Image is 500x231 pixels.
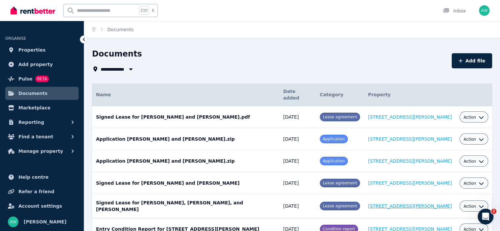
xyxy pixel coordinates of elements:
[323,137,345,141] span: Application
[139,6,149,15] span: Ctrl
[491,209,496,214] span: 2
[107,26,134,33] span: Documents
[316,83,364,106] th: Category
[279,106,316,128] td: [DATE]
[478,209,493,224] iframe: Intercom live chat
[323,115,357,119] span: Lease agreement
[323,159,345,163] span: Application
[464,137,476,142] span: Action
[84,21,141,38] nav: Breadcrumb
[364,83,456,106] th: Property
[464,204,476,209] span: Action
[443,8,466,14] div: Inbox
[464,181,476,186] span: Action
[368,203,452,209] a: [STREET_ADDRESS][PERSON_NAME]
[8,217,18,227] img: Andrew Wood
[18,75,33,83] span: Pulse
[368,180,452,186] a: [STREET_ADDRESS][PERSON_NAME]
[18,133,53,141] span: Find a tenant
[18,89,48,97] span: Documents
[92,194,279,218] td: Signed Lease for [PERSON_NAME], [PERSON_NAME], and [PERSON_NAME]
[323,181,357,185] span: Lease agreement
[464,204,484,209] button: Action
[323,204,357,208] span: Lease agreement
[479,5,489,16] img: Andrew Wood
[24,218,66,226] span: [PERSON_NAME]
[464,159,484,164] button: Action
[5,145,79,158] button: Manage property
[5,101,79,114] a: Marketplace
[279,128,316,150] td: [DATE]
[92,172,279,194] td: Signed Lease for [PERSON_NAME] and [PERSON_NAME]
[5,72,79,85] a: PulseBETA
[279,172,316,194] td: [DATE]
[18,202,62,210] span: Account settings
[5,171,79,184] a: Help centre
[279,83,316,106] th: Date added
[18,46,46,54] span: Properties
[368,114,452,120] a: [STREET_ADDRESS][PERSON_NAME]
[5,116,79,129] button: Reporting
[5,43,79,57] a: Properties
[464,159,476,164] span: Action
[92,128,279,150] td: Application [PERSON_NAME] and [PERSON_NAME].zip
[18,173,49,181] span: Help centre
[35,76,49,82] span: BETA
[464,115,484,120] button: Action
[92,106,279,128] td: Signed Lease for [PERSON_NAME] and [PERSON_NAME].pdf
[464,137,484,142] button: Action
[5,130,79,143] button: Find a tenant
[92,49,142,59] h1: Documents
[18,188,54,196] span: Refer a friend
[152,8,154,13] span: k
[92,150,279,172] td: Application [PERSON_NAME] and [PERSON_NAME].zip
[18,147,63,155] span: Manage property
[464,181,484,186] button: Action
[5,36,26,41] span: ORGANISE
[18,118,44,126] span: Reporting
[5,199,79,213] a: Account settings
[464,115,476,120] span: Action
[368,136,452,142] a: [STREET_ADDRESS][PERSON_NAME]
[11,6,55,15] img: RentBetter
[279,194,316,218] td: [DATE]
[368,158,452,164] a: [STREET_ADDRESS][PERSON_NAME]
[279,150,316,172] td: [DATE]
[96,92,111,97] span: Name
[5,87,79,100] a: Documents
[5,185,79,198] a: Refer a friend
[5,58,79,71] a: Add property
[452,53,492,68] button: Add file
[18,60,53,68] span: Add property
[18,104,50,112] span: Marketplace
